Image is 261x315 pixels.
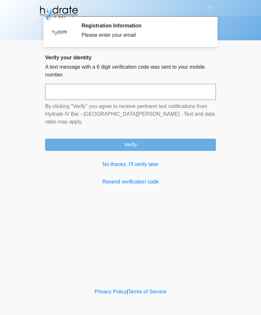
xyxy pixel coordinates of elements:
img: Hydrate IV Bar - Fort Collins Logo [39,5,79,21]
div: Please enter your email [82,31,206,39]
h2: Verify your identity [45,54,216,61]
p: By clicking "Verify" you agree to receive pertinent text notifications from Hydrate IV Bar - [GEO... [45,103,216,126]
button: Verify [45,139,216,151]
img: Agent Avatar [50,23,69,42]
p: A text message with a 6 digit verification code was sent to your mobile number. [45,63,216,79]
a: Terms of Service [128,289,166,294]
a: No thanks, I'll verify later [45,161,216,168]
a: Resend verification code [45,178,216,186]
a: | [127,289,128,294]
a: Privacy Policy [95,289,127,294]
